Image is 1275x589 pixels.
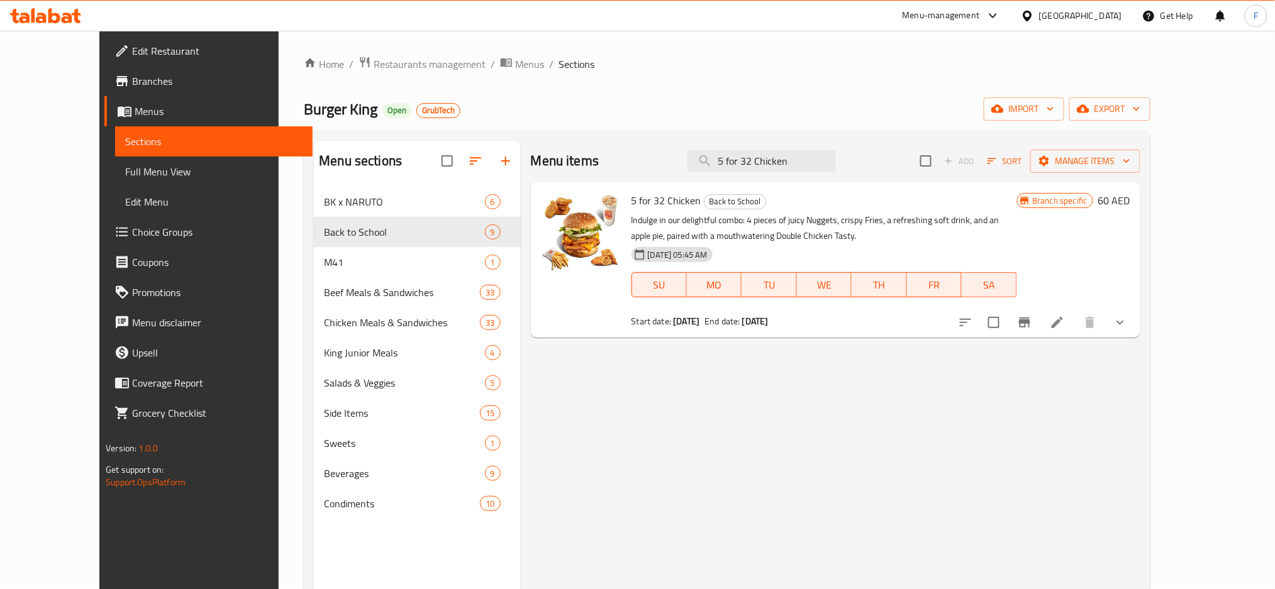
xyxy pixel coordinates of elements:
a: Edit menu item [1050,315,1065,330]
button: TH [852,272,906,297]
span: Version: [106,440,136,456]
span: Select section [913,148,939,174]
span: Coverage Report [132,375,303,390]
span: Edit Restaurant [132,43,303,58]
span: BK x NARUTO [324,194,484,209]
button: SA [962,272,1016,297]
span: Add item [939,151,979,171]
div: Condiments10 [314,488,520,519]
input: search [688,150,836,172]
div: M411 [314,247,520,277]
span: 1 [486,256,500,268]
span: 1.0.0 [139,440,159,456]
div: Open [382,103,411,118]
button: MO [687,272,742,297]
a: Restaurants management [359,56,486,72]
span: TH [857,276,901,294]
div: items [480,405,500,421]
span: Burger King [304,95,377,123]
a: Home [304,57,344,72]
div: Sweets [324,436,484,451]
span: Condiments [324,496,480,511]
a: Support.OpsPlatform [106,474,186,490]
div: items [485,375,501,390]
a: Sections [115,126,313,157]
span: 15 [481,407,499,419]
a: Coupons [104,247,313,277]
div: BK x NARUTO6 [314,187,520,217]
button: FR [907,272,962,297]
div: items [480,496,500,511]
a: Menu disclaimer [104,307,313,338]
nav: Menu sections [314,182,520,524]
button: Manage items [1030,150,1140,173]
span: Back to School [704,194,766,209]
span: Edit Menu [125,194,303,209]
button: WE [797,272,852,297]
div: Beef Meals & Sandwiches33 [314,277,520,307]
b: [DATE] [673,313,699,329]
span: MO [692,276,737,294]
span: TU [747,276,791,294]
div: items [485,255,501,270]
a: Coverage Report [104,368,313,398]
span: F [1254,9,1258,23]
svg: Show Choices [1113,315,1128,330]
span: export [1079,101,1140,117]
span: 9 [486,468,500,480]
div: items [485,466,501,481]
div: Back to School9 [314,217,520,247]
button: delete [1075,307,1105,338]
div: King Junior Meals4 [314,338,520,368]
span: GrubTech [417,105,460,116]
span: Menu disclaimer [132,315,303,330]
h6: 60 AED [1098,192,1130,209]
span: FR [912,276,957,294]
button: Sort [984,151,1025,171]
span: 10 [481,498,499,510]
div: Chicken Meals & Sandwiches33 [314,307,520,338]
button: sort-choices [950,307,981,338]
span: 33 [481,317,499,329]
span: Beverages [324,466,484,481]
span: Promotions [132,285,303,300]
div: Beverages9 [314,458,520,488]
a: Menus [500,56,544,72]
div: items [485,224,501,239]
a: Full Menu View [115,157,313,187]
div: [GEOGRAPHIC_DATA] [1039,9,1122,23]
div: Back to School [704,194,767,209]
span: Beef Meals & Sandwiches [324,285,480,300]
span: Sort [988,154,1022,168]
button: export [1069,97,1150,121]
a: Grocery Checklist [104,398,313,428]
span: Coupons [132,255,303,270]
span: Grocery Checklist [132,405,303,421]
span: 1 [486,438,500,449]
span: Restaurants management [374,57,486,72]
button: SU [632,272,687,297]
span: [DATE] 05:45 AM [643,249,713,261]
span: SA [967,276,1011,294]
button: TU [742,272,796,297]
span: Chicken Meals & Sandwiches [324,315,480,330]
div: items [480,285,500,300]
span: King Junior Meals [324,345,484,360]
div: Side Items15 [314,398,520,428]
button: show more [1105,307,1135,338]
li: / [491,57,495,72]
h2: Menu sections [319,151,402,170]
div: Salads & Veggies5 [314,368,520,398]
span: 5 for 32 Chicken [632,191,701,210]
span: 9 [486,226,500,238]
div: items [485,194,501,209]
span: Upsell [132,345,303,360]
span: Choice Groups [132,224,303,239]
span: Side Items [324,405,480,421]
span: 33 [481,287,499,299]
button: import [984,97,1064,121]
span: 5 [486,377,500,389]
